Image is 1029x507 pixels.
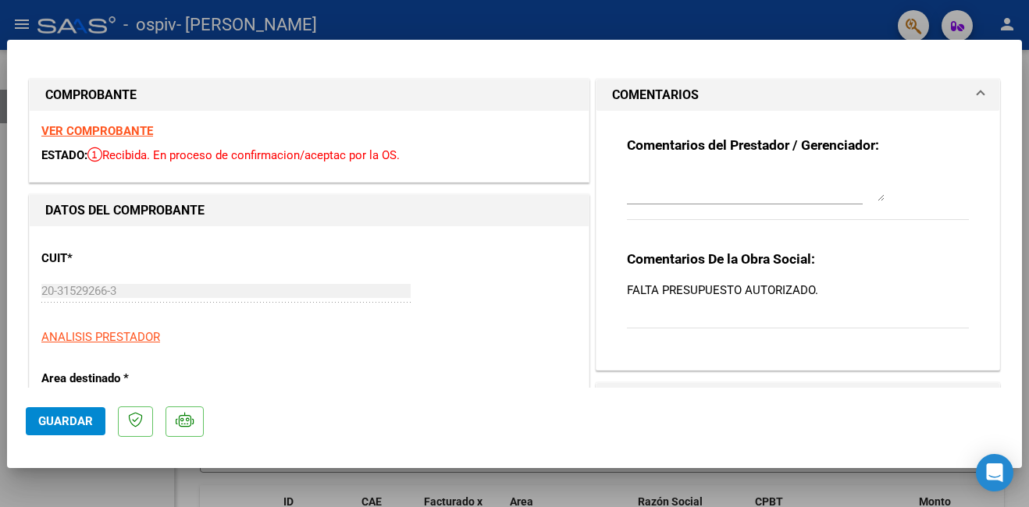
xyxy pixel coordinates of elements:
span: ESTADO: [41,148,87,162]
p: CUIT [41,250,202,268]
h1: COMENTARIOS [612,86,699,105]
strong: Comentarios del Prestador / Gerenciador: [627,137,879,153]
mat-expansion-panel-header: PREAPROBACIÓN PARA INTEGRACION [596,383,999,414]
strong: DATOS DEL COMPROBANTE [45,203,205,218]
span: Recibida. En proceso de confirmacion/aceptac por la OS. [87,148,400,162]
button: Guardar [26,407,105,435]
strong: Comentarios De la Obra Social: [627,251,815,267]
mat-expansion-panel-header: COMENTARIOS [596,80,999,111]
p: FALTA PRESUPUESTO AUTORIZADO. [627,282,969,299]
span: Guardar [38,414,93,428]
strong: COMPROBANTE [45,87,137,102]
a: VER COMPROBANTE [41,124,153,138]
p: Area destinado * [41,370,202,388]
div: Open Intercom Messenger [976,454,1013,491]
div: COMENTARIOS [596,111,999,370]
span: ANALISIS PRESTADOR [41,330,160,344]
